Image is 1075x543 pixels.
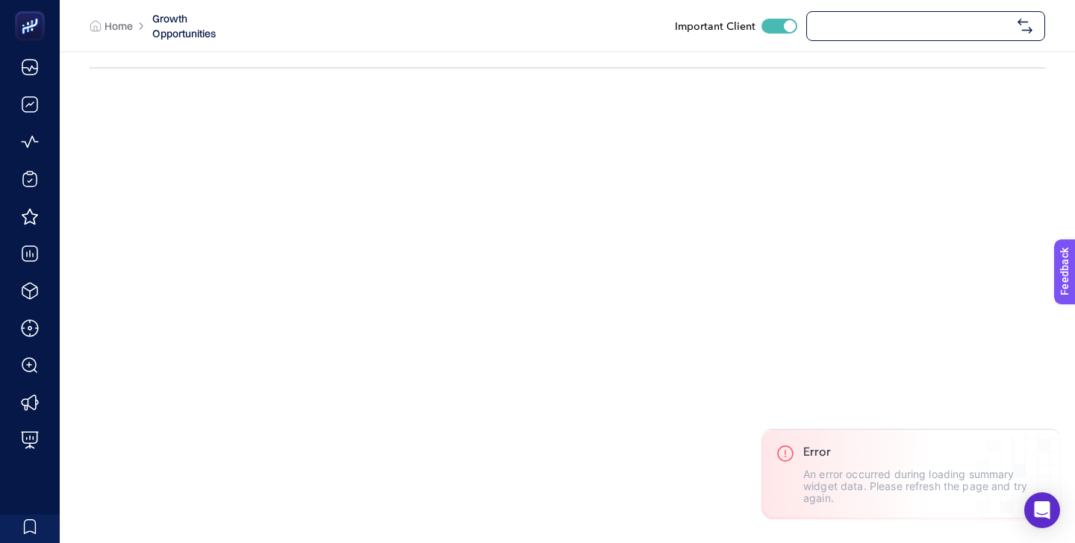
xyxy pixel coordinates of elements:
[9,4,57,16] span: Feedback
[803,445,1045,459] h3: Error
[1018,19,1032,34] img: svg%3e
[803,468,1045,504] p: An error occurred during loading summary widget data. Please refresh the page and try again.
[105,19,133,34] span: Home
[675,19,755,34] span: Important Client
[152,11,227,41] span: Growth Opportunities
[1024,492,1060,528] div: Open Intercom Messenger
